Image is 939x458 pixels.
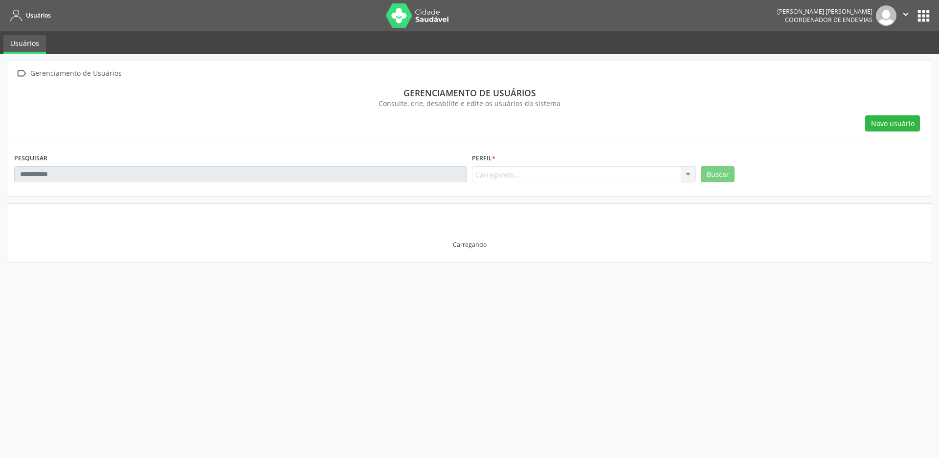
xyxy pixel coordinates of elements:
img: img [876,5,896,26]
label: Perfil [472,151,495,166]
span: Usuários [26,11,51,20]
button: Buscar [701,166,735,183]
i:  [14,66,28,81]
button: Novo usuário [865,115,920,132]
div: Consulte, crie, desabilite e edite os usuários do sistema [21,98,918,109]
div: Gerenciamento de usuários [21,87,918,98]
div: [PERSON_NAME] [PERSON_NAME] [777,7,872,16]
span: Coordenador de Endemias [785,16,872,24]
a:  Gerenciamento de Usuários [14,66,123,81]
div: Carregando [453,240,487,249]
i:  [900,9,911,20]
a: Usuários [7,7,51,23]
a: Usuários [3,35,46,54]
div: Gerenciamento de Usuários [28,66,123,81]
label: PESQUISAR [14,151,47,166]
button: apps [915,7,932,24]
span: Novo usuário [871,118,915,129]
button:  [896,5,915,26]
